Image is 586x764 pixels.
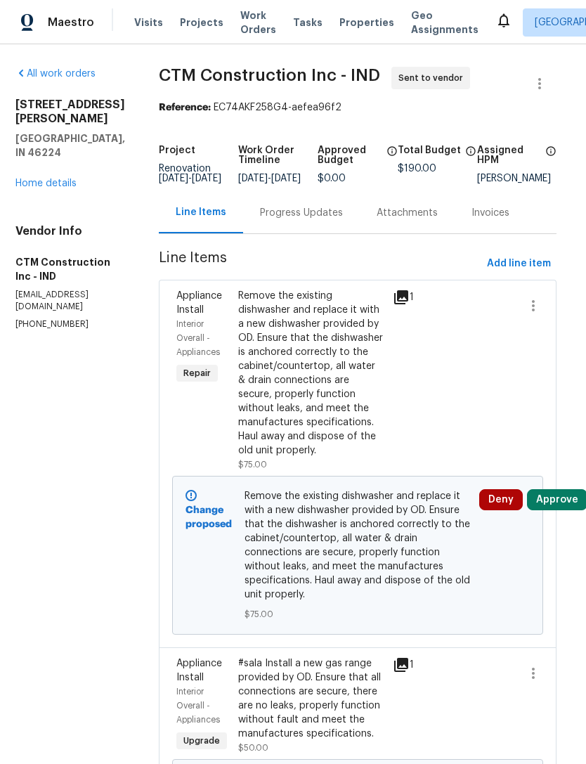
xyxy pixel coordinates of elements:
h5: Project [159,145,195,155]
span: Appliance Install [176,659,222,682]
a: All work orders [15,69,96,79]
p: [EMAIL_ADDRESS][DOMAIN_NAME] [15,289,125,313]
span: Upgrade [178,734,226,748]
span: Repair [178,366,216,380]
span: - [159,174,221,183]
span: $75.00 [245,607,471,621]
span: Interior Overall - Appliances [176,320,220,356]
div: Invoices [471,206,509,220]
h4: Vendor Info [15,224,125,238]
a: Home details [15,179,77,188]
span: $50.00 [238,744,268,752]
h5: Assigned HPM [477,145,541,165]
span: - [238,174,301,183]
span: Add line item [487,255,551,273]
span: Appliance Install [176,291,222,315]
span: Maestro [48,15,94,30]
span: $0.00 [318,174,346,183]
b: Reference: [159,103,211,112]
span: Remove the existing dishwasher and replace it with a new dishwasher provided by OD. Ensure that t... [245,489,471,602]
div: EC74AKF258G4-aefea96f2 [159,101,556,115]
span: Visits [134,15,163,30]
span: Geo Assignments [411,8,478,37]
b: Change proposed [185,505,232,529]
div: 1 [393,289,415,306]
span: $75.00 [238,460,267,469]
span: Tasks [293,18,323,27]
span: $190.00 [398,164,436,174]
span: Renovation [159,164,221,183]
h5: Approved Budget [318,145,382,165]
p: [PHONE_NUMBER] [15,318,125,330]
h5: Total Budget [398,145,461,155]
span: [DATE] [271,174,301,183]
h5: [GEOGRAPHIC_DATA], IN 46224 [15,131,125,160]
button: Add line item [481,251,556,277]
span: The total cost of line items that have been proposed by Opendoor. This sum includes line items th... [465,145,476,164]
span: Line Items [159,251,481,277]
h5: Work Order Timeline [238,145,318,165]
button: Deny [479,489,523,510]
div: #sala Install a new gas range provided by OD. Ensure that all connections are secure, there are n... [238,656,384,741]
h2: [STREET_ADDRESS][PERSON_NAME] [15,98,125,126]
span: CTM Construction Inc - IND [159,67,380,84]
span: Interior Overall - Appliances [176,687,220,724]
span: Properties [339,15,394,30]
span: Projects [180,15,223,30]
div: Remove the existing dishwasher and replace it with a new dishwasher provided by OD. Ensure that t... [238,289,384,458]
h5: CTM Construction Inc - IND [15,255,125,283]
span: The hpm assigned to this work order. [545,145,556,174]
span: [DATE] [159,174,188,183]
span: [DATE] [192,174,221,183]
span: The total cost of line items that have been approved by both Opendoor and the Trade Partner. This... [386,145,398,174]
span: Work Orders [240,8,276,37]
span: Sent to vendor [398,71,469,85]
div: Attachments [377,206,438,220]
div: Progress Updates [260,206,343,220]
div: Line Items [176,205,226,219]
div: [PERSON_NAME] [477,174,556,183]
span: [DATE] [238,174,268,183]
div: 1 [393,656,415,673]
